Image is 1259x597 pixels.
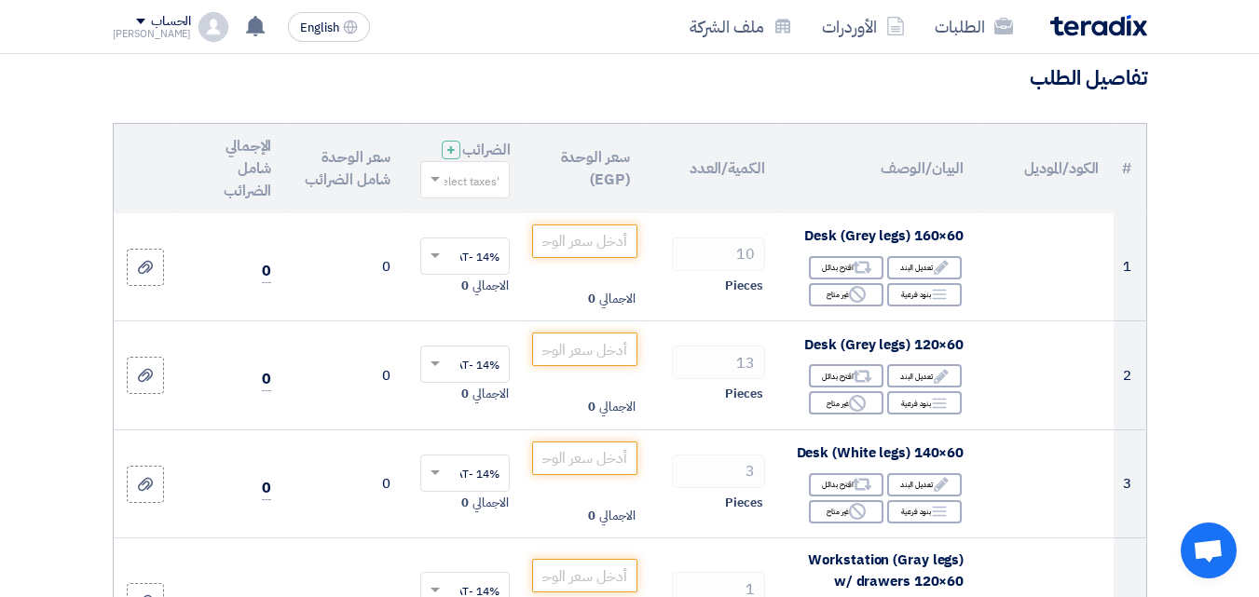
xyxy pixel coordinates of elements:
[532,559,636,592] input: أدخل سعر الوحدة
[405,124,525,213] th: الضرائب
[446,139,456,161] span: +
[809,391,883,414] div: غير متاح
[1114,124,1145,213] th: #
[588,398,595,416] span: 0
[420,237,510,275] ng-select: VAT
[286,124,405,213] th: سعر الوحدة شامل الضرائب
[420,455,510,492] ng-select: VAT
[1114,429,1145,538] td: 3
[887,500,962,523] div: بنود فرعية
[588,507,595,525] span: 0
[797,442,965,463] span: Desk (White legs) 140×60
[588,290,595,308] span: 0
[725,494,762,512] span: Pieces
[1181,522,1237,578] a: Open chat
[808,550,964,591] span: Workstation (Gray legs) w/ drawers 120×60
[262,260,271,283] span: 0
[887,364,962,387] div: تعديل البند
[887,391,962,414] div: بنود فرعية
[262,477,271,500] span: 0
[472,277,508,295] span: الاجمالي
[151,14,191,30] div: الحساب
[804,334,964,355] span: Desk (Grey legs) 120×60
[532,441,636,475] input: أدخل سعر الوحدة
[809,473,883,496] div: اقترح بدائل
[262,368,271,391] span: 0
[461,277,469,295] span: 0
[780,124,978,213] th: البيان/الوصف
[725,277,762,295] span: Pieces
[113,29,192,39] div: [PERSON_NAME]
[286,429,405,538] td: 0
[809,256,883,279] div: اقترح بدائل
[461,385,469,403] span: 0
[645,124,780,213] th: الكمية/العدد
[887,256,962,279] div: تعديل البند
[1114,321,1145,430] td: 2
[672,237,765,271] input: RFQ_STEP1.ITEMS.2.AMOUNT_TITLE
[807,5,920,48] a: الأوردرات
[599,398,635,416] span: الاجمالي
[472,385,508,403] span: الاجمالي
[809,500,883,523] div: غير متاح
[286,321,405,430] td: 0
[461,494,469,512] span: 0
[532,224,636,258] input: أدخل سعر الوحدة
[286,213,405,321] td: 0
[672,455,765,488] input: RFQ_STEP1.ITEMS.2.AMOUNT_TITLE
[1050,15,1147,36] img: Teradix logo
[978,124,1114,213] th: الكود/الموديل
[887,283,962,306] div: بنود فرعية
[887,473,962,496] div: تعديل البند
[675,5,807,48] a: ملف الشركة
[920,5,1028,48] a: الطلبات
[1114,213,1145,321] td: 1
[288,12,370,42] button: English
[532,332,636,366] input: أدخل سعر الوحدة
[198,12,228,42] img: profile_test.png
[599,507,635,525] span: الاجمالي
[672,346,765,379] input: RFQ_STEP1.ITEMS.2.AMOUNT_TITLE
[113,64,1147,93] h3: تفاصيل الطلب
[809,283,883,306] div: غير متاح
[599,290,635,308] span: الاجمالي
[725,385,762,403] span: Pieces
[177,124,286,213] th: الإجمالي شامل الضرائب
[525,124,644,213] th: سعر الوحدة (EGP)
[472,494,508,512] span: الاجمالي
[804,225,964,246] span: Desk (Grey legs) 160×60
[300,21,339,34] span: English
[809,364,883,387] div: اقترح بدائل
[420,346,510,383] ng-select: VAT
